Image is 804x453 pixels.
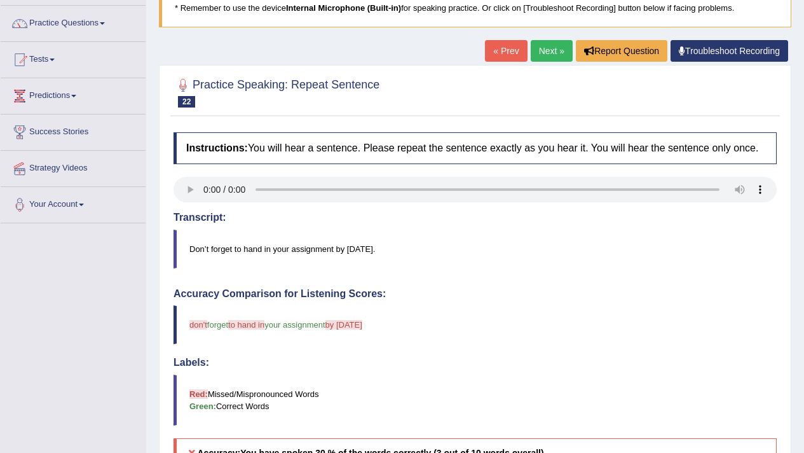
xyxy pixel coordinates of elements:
blockquote: Don’t forget to hand in your assignment by [DATE]. [174,230,777,268]
b: Green: [189,401,216,411]
a: « Prev [485,40,527,62]
a: Tests [1,42,146,74]
a: Your Account [1,187,146,219]
a: Practice Questions [1,6,146,38]
span: your assignment [264,320,325,330]
b: Internal Microphone (Built-in) [286,3,401,13]
h2: Practice Speaking: Repeat Sentence [174,76,379,108]
a: Predictions [1,78,146,110]
span: don't [189,320,207,330]
b: Instructions: [186,143,248,153]
h4: You will hear a sentence. Please repeat the sentence exactly as you hear it. You will hear the se... [174,132,777,164]
h4: Labels: [174,357,777,368]
a: Success Stories [1,115,146,146]
blockquote: Missed/Mispronounced Words Correct Words [174,375,777,426]
a: Troubleshoot Recording [671,40,788,62]
b: Red: [189,389,208,399]
a: Strategy Videos [1,151,146,183]
span: 22 [178,96,195,108]
span: forget [207,320,228,330]
h4: Accuracy Comparison for Listening Scores: [174,288,777,300]
h4: Transcript: [174,212,777,223]
a: Next » [531,40,573,62]
span: by [DATE] [325,320,362,330]
button: Report Question [576,40,667,62]
span: to hand in [228,320,264,330]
